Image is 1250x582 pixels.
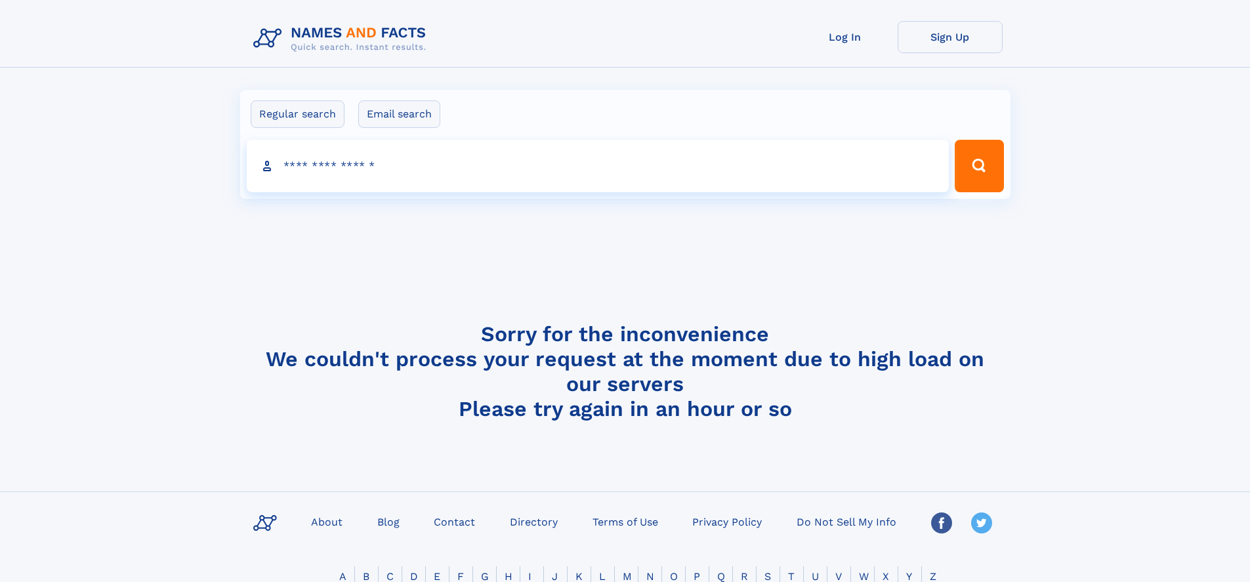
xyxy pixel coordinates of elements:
a: Terms of Use [587,512,663,531]
button: Search Button [955,140,1003,192]
a: Privacy Policy [687,512,767,531]
h4: Sorry for the inconvenience We couldn't process your request at the moment due to high load on ou... [248,322,1003,421]
a: About [306,512,348,531]
a: Sign Up [898,21,1003,53]
img: Facebook [931,512,952,533]
a: Contact [428,512,480,531]
a: Directory [505,512,563,531]
img: Twitter [971,512,992,533]
label: Email search [358,100,440,128]
a: Log In [793,21,898,53]
img: Logo Names and Facts [248,21,437,56]
label: Regular search [251,100,344,128]
a: Blog [372,512,405,531]
input: search input [247,140,949,192]
a: Do Not Sell My Info [791,512,902,531]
